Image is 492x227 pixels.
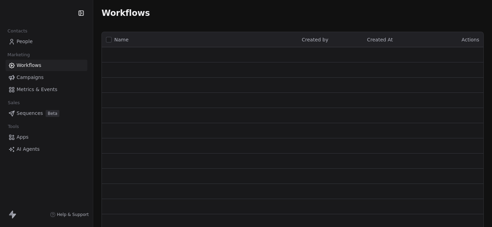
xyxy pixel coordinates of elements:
[17,134,29,141] span: Apps
[50,212,89,217] a: Help & Support
[114,36,128,43] span: Name
[4,50,33,60] span: Marketing
[6,72,87,83] a: Campaigns
[102,8,150,18] span: Workflows
[6,84,87,95] a: Metrics & Events
[6,108,87,119] a: SequencesBeta
[6,60,87,71] a: Workflows
[17,146,40,153] span: AI Agents
[6,131,87,143] a: Apps
[17,86,57,93] span: Metrics & Events
[5,98,23,108] span: Sales
[4,26,30,36] span: Contacts
[46,110,59,117] span: Beta
[17,74,44,81] span: Campaigns
[17,62,41,69] span: Workflows
[6,36,87,47] a: People
[367,37,393,42] span: Created At
[6,144,87,155] a: AI Agents
[302,37,328,42] span: Created by
[17,38,33,45] span: People
[17,110,43,117] span: Sequences
[462,37,479,42] span: Actions
[5,121,22,132] span: Tools
[57,212,89,217] span: Help & Support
